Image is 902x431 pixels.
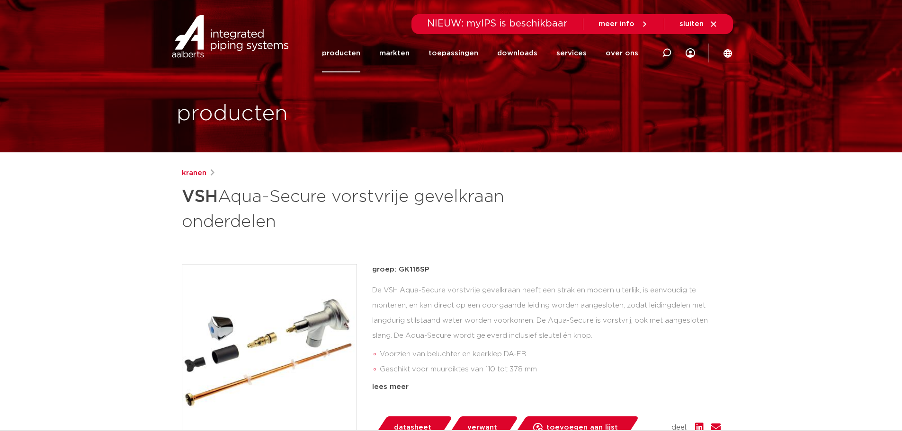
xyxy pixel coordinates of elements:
[427,19,568,28] span: NIEUW: myIPS is beschikbaar
[372,381,721,393] div: lees meer
[679,20,718,28] a: sluiten
[429,34,478,72] a: toepassingen
[372,264,721,275] p: groep: GK116SP
[598,20,634,27] span: meer info
[182,183,537,234] h1: Aqua-Secure vorstvrije gevelkraan onderdelen
[182,167,206,179] a: kranen
[556,34,587,72] a: services
[372,283,721,378] div: De VSH Aqua-Secure vorstvrije gevelkraan heeft een strak en modern uiterlijk, is eenvoudig te mon...
[679,20,704,27] span: sluiten
[380,347,721,362] li: Voorzien van beluchter en keerklep DA-EB
[177,99,288,129] h1: producten
[322,34,360,72] a: producten
[322,34,638,72] nav: Menu
[379,34,410,72] a: markten
[598,20,649,28] a: meer info
[182,188,218,205] strong: VSH
[380,362,721,377] li: Geschikt voor muurdiktes van 110 tot 378 mm
[606,34,638,72] a: over ons
[497,34,537,72] a: downloads
[686,34,695,72] div: my IPS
